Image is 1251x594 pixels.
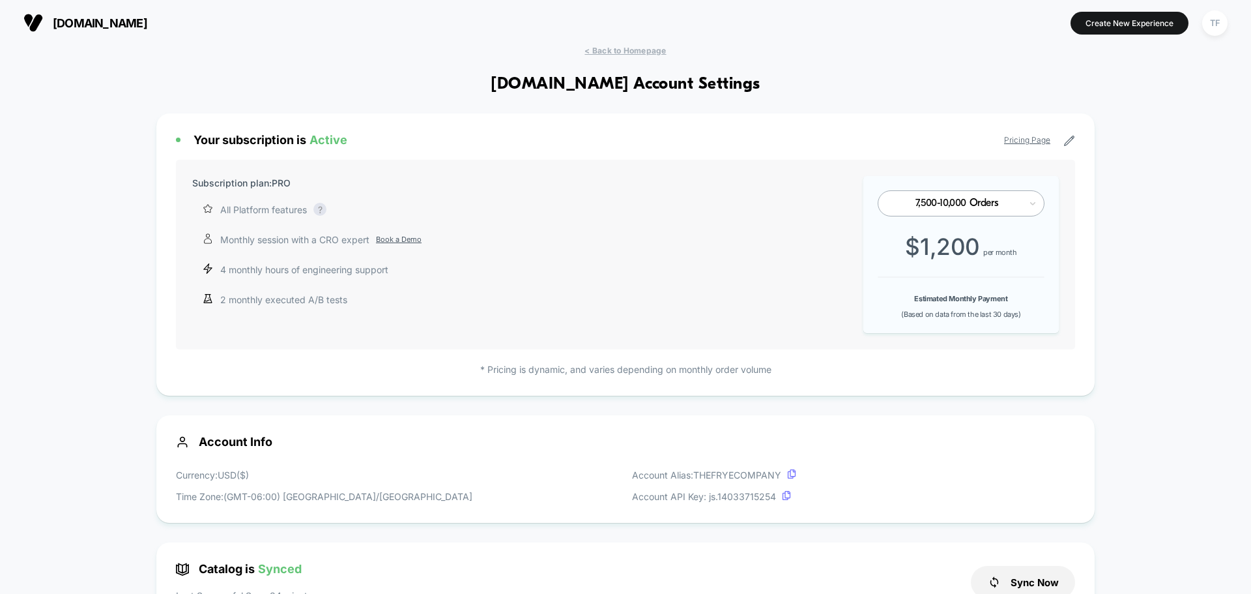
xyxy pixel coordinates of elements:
[176,562,302,576] span: Catalog is
[23,13,43,33] img: Visually logo
[194,133,347,147] span: Your subscription is
[20,12,151,33] button: [DOMAIN_NAME]
[584,46,666,55] span: < Back to Homepage
[1004,135,1050,145] a: Pricing Page
[632,468,796,482] p: Account Alias: THEFRYECOMPANY
[914,294,1007,303] b: Estimated Monthly Payment
[376,234,422,245] a: Book a Demo
[983,248,1016,257] span: per month
[192,176,291,190] p: Subscription plan: PRO
[1198,10,1231,37] button: TF
[491,75,760,94] h1: [DOMAIN_NAME] Account Settings
[220,263,388,276] p: 4 monthly hours of engineering support
[53,16,147,30] span: [DOMAIN_NAME]
[905,233,980,260] span: $ 1,200
[258,562,302,576] span: Synced
[309,133,347,147] span: Active
[176,490,472,503] p: Time Zone: (GMT-06:00) [GEOGRAPHIC_DATA]/[GEOGRAPHIC_DATA]
[632,490,796,503] p: Account API Key: js. 14033715254
[1202,10,1228,36] div: TF
[176,363,1075,376] p: * Pricing is dynamic, and varies depending on monthly order volume
[893,198,1020,210] div: 7,500-10,000 Orders
[176,435,1075,449] span: Account Info
[220,293,347,306] p: 2 monthly executed A/B tests
[313,203,326,216] div: ?
[176,468,472,482] p: Currency: USD ( $ )
[901,310,1020,319] span: (Based on data from the last 30 days)
[1071,12,1188,35] button: Create New Experience
[220,203,307,216] p: All Platform features
[220,233,422,246] p: Monthly session with a CRO expert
